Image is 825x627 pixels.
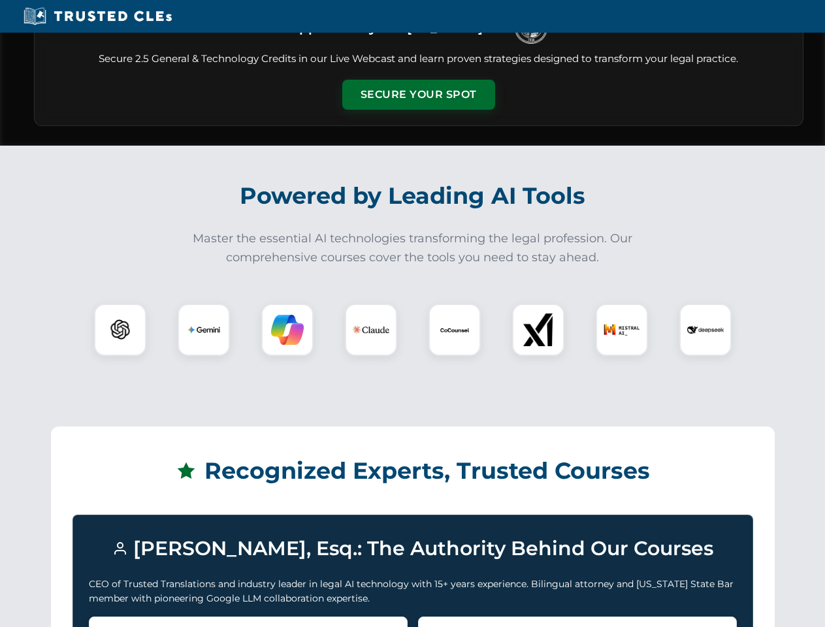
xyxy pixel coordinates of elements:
[178,304,230,356] div: Gemini
[353,312,389,348] img: Claude Logo
[512,304,564,356] div: xAI
[596,304,648,356] div: Mistral AI
[184,229,641,267] p: Master the essential AI technologies transforming the legal profession. Our comprehensive courses...
[73,448,753,494] h2: Recognized Experts, Trusted Courses
[261,304,314,356] div: Copilot
[20,7,176,26] img: Trusted CLEs
[271,313,304,346] img: Copilot Logo
[522,313,555,346] img: xAI Logo
[50,52,787,67] p: Secure 2.5 General & Technology Credits in our Live Webcast and learn proven strategies designed ...
[89,531,737,566] h3: [PERSON_NAME], Esq.: The Authority Behind Our Courses
[687,312,724,348] img: DeepSeek Logo
[604,312,640,348] img: Mistral AI Logo
[51,173,775,219] h2: Powered by Leading AI Tools
[679,304,732,356] div: DeepSeek
[438,313,471,346] img: CoCounsel Logo
[187,313,220,346] img: Gemini Logo
[94,304,146,356] div: ChatGPT
[345,304,397,356] div: Claude
[89,577,737,606] p: CEO of Trusted Translations and industry leader in legal AI technology with 15+ years experience....
[101,311,139,349] img: ChatGPT Logo
[342,80,495,110] button: Secure Your Spot
[429,304,481,356] div: CoCounsel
